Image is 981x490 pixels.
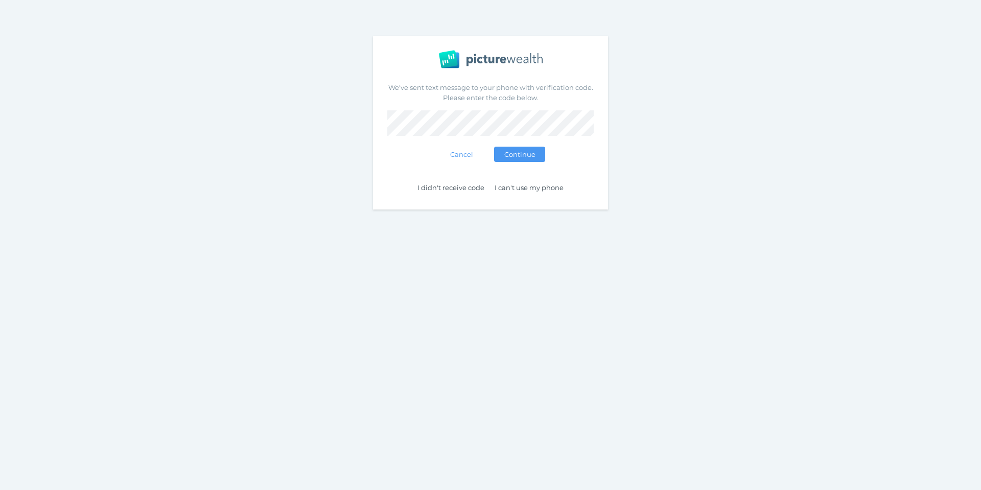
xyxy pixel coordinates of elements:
button: I can't use my phone [489,181,568,194]
p: We've sent text message to your phone with verification code. Please enter the code below. [387,83,594,103]
img: PW [439,50,543,68]
span: Continue [500,150,540,158]
span: Cancel [446,150,477,158]
span: I didn't receive code [413,183,489,192]
button: Continue [494,147,545,162]
button: I didn't receive code [413,181,489,194]
button: Cancel [436,147,487,162]
span: I can't use my phone [490,183,568,192]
